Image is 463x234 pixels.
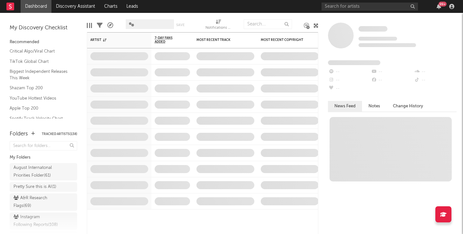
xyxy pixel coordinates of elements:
[14,164,59,180] div: August Internatonal Priorities Folder ( 61 )
[196,38,245,42] div: Most Recent Track
[322,3,418,11] input: Search for artists
[14,194,59,210] div: A&R Research Flags ( 69 )
[414,76,457,84] div: --
[328,76,371,84] div: --
[97,16,103,35] div: Filters
[437,4,441,9] button: 99+
[328,84,371,93] div: --
[10,182,77,192] a: Pretty Sure this is AI(1)
[107,16,113,35] div: A&R Pipeline
[10,24,77,32] div: My Discovery Checklist
[439,2,447,6] div: 99 +
[10,105,71,112] a: Apple Top 200
[14,183,56,191] div: Pretty Sure this is AI ( 1 )
[10,115,71,122] a: Spotify Track Velocity Chart
[10,141,77,151] input: Search for folders...
[386,101,430,112] button: Change History
[359,26,387,32] a: Some Artist
[10,130,28,138] div: Folders
[359,37,397,41] span: Tracking Since: [DATE]
[14,213,59,229] div: Instagram Following Reports ( 108 )
[155,36,180,44] span: 7-Day Fans Added
[10,154,77,161] div: My Folders
[328,101,362,112] button: News Feed
[42,132,77,136] button: Tracked Artists(138)
[10,95,71,102] a: YouTube Hottest Videos
[205,24,231,32] div: Notifications (Artist)
[10,48,71,55] a: Critical Algo/Viral Chart
[10,193,77,211] a: A&R Research Flags(69)
[371,68,413,76] div: --
[10,84,71,92] a: Shazam Top 200
[10,163,77,180] a: August Internatonal Priorities Folder(61)
[10,38,77,46] div: Recommended
[261,38,309,42] div: Most Recent Copyright
[10,212,77,230] a: Instagram Following Reports(108)
[371,76,413,84] div: --
[362,101,386,112] button: Notes
[359,43,416,47] span: 0 fans last week
[90,38,139,42] div: Artist
[328,68,371,76] div: --
[414,68,457,76] div: --
[10,68,71,81] a: Biggest Independent Releases This Week
[10,58,71,65] a: TikTok Global Chart
[205,16,231,35] div: Notifications (Artist)
[176,23,185,27] button: Save
[87,16,92,35] div: Edit Columns
[328,60,380,65] span: Fans Added by Platform
[244,19,292,29] input: Search...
